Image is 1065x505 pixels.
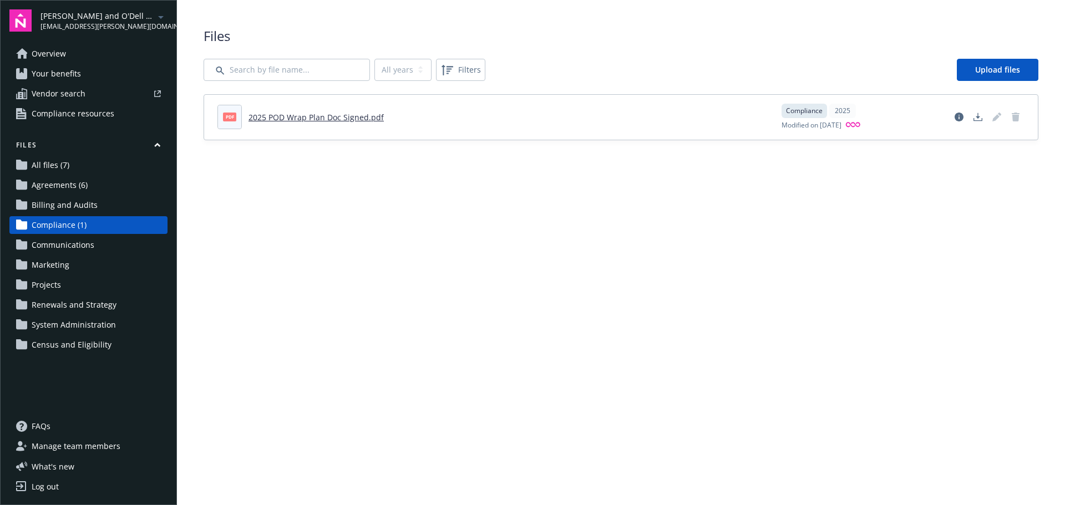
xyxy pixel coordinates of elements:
a: Upload files [957,59,1038,81]
span: Overview [32,45,66,63]
span: Filters [438,61,483,79]
a: Billing and Audits [9,196,168,214]
span: Upload files [975,64,1020,75]
span: Modified on [DATE] [782,120,841,131]
a: Compliance (1) [9,216,168,234]
span: Your benefits [32,65,81,83]
div: 2025 [829,104,856,118]
button: What's new [9,461,92,472]
a: Manage team members [9,437,168,455]
span: What ' s new [32,461,74,472]
img: navigator-logo.svg [9,9,32,32]
a: 2025 POD Wrap Plan Doc Signed.pdf [248,112,384,123]
span: [EMAIL_ADDRESS][PERSON_NAME][DOMAIN_NAME] [40,22,154,32]
span: [PERSON_NAME] and O'Dell LLC [40,10,154,22]
span: Agreements (6) [32,176,88,194]
a: Renewals and Strategy [9,296,168,314]
span: Manage team members [32,437,120,455]
a: All files (7) [9,156,168,174]
span: Vendor search [32,85,85,103]
a: Your benefits [9,65,168,83]
span: Compliance [786,106,823,116]
span: System Administration [32,316,116,334]
span: Billing and Audits [32,196,98,214]
a: Compliance resources [9,105,168,123]
a: Overview [9,45,168,63]
a: Projects [9,276,168,294]
span: Marketing [32,256,69,274]
a: System Administration [9,316,168,334]
button: Filters [436,59,485,81]
span: All files (7) [32,156,69,174]
span: Census and Eligibility [32,336,111,354]
a: Communications [9,236,168,254]
span: Projects [32,276,61,294]
a: View file details [950,108,968,126]
div: Log out [32,478,59,496]
a: Agreements (6) [9,176,168,194]
span: Delete document [1007,108,1025,126]
input: Search by file name... [204,59,370,81]
span: Communications [32,236,94,254]
button: Files [9,140,168,154]
span: Edit document [988,108,1006,126]
a: Census and Eligibility [9,336,168,354]
span: Compliance resources [32,105,114,123]
span: Files [204,27,1038,45]
span: Compliance (1) [32,216,87,234]
span: Renewals and Strategy [32,296,116,314]
span: FAQs [32,417,50,435]
span: Filters [458,64,481,75]
button: [PERSON_NAME] and O'Dell LLC[EMAIL_ADDRESS][PERSON_NAME][DOMAIN_NAME]arrowDropDown [40,9,168,32]
a: Marketing [9,256,168,274]
a: Download document [969,108,987,126]
a: FAQs [9,417,168,435]
span: pdf [223,113,236,121]
a: arrowDropDown [154,10,168,23]
a: Vendor search [9,85,168,103]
